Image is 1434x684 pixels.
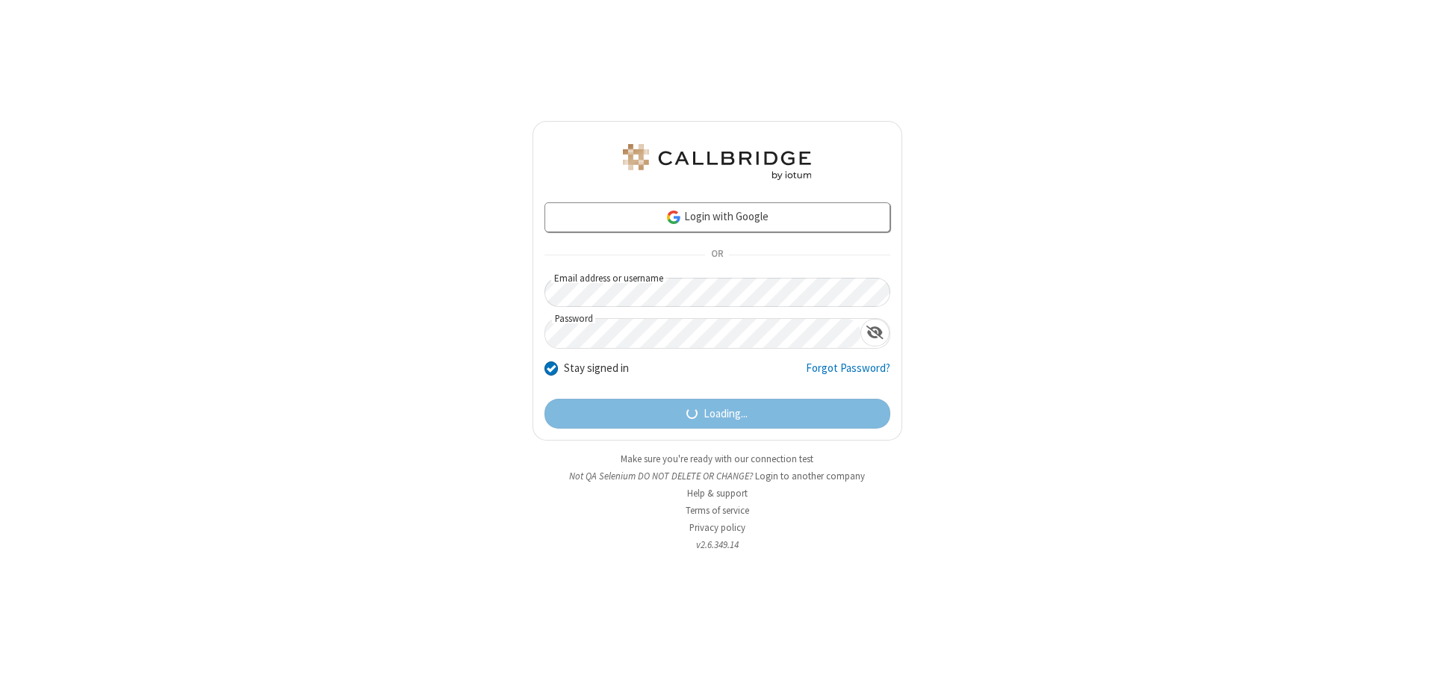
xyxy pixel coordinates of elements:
label: Stay signed in [564,360,629,377]
a: Terms of service [686,504,749,517]
button: Login to another company [755,469,865,483]
a: Forgot Password? [806,360,890,388]
a: Login with Google [544,202,890,232]
input: Email address or username [544,278,890,307]
input: Password [545,319,860,348]
span: OR [705,245,729,266]
a: Help & support [687,487,748,500]
a: Make sure you're ready with our connection test [621,453,813,465]
li: v2.6.349.14 [533,538,902,552]
div: Show password [860,319,890,346]
span: Loading... [704,405,748,423]
button: Loading... [544,399,890,429]
img: google-icon.png [665,209,682,226]
img: QA Selenium DO NOT DELETE OR CHANGE [620,144,814,180]
li: Not QA Selenium DO NOT DELETE OR CHANGE? [533,469,902,483]
a: Privacy policy [689,521,745,534]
